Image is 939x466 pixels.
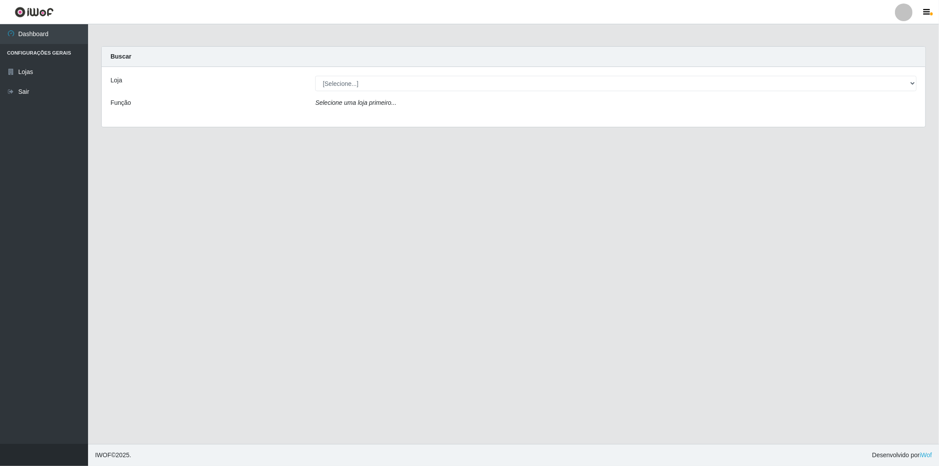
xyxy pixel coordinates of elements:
[110,98,131,107] label: Função
[315,99,396,106] i: Selecione uma loja primeiro...
[95,451,111,459] span: IWOF
[920,451,932,459] a: iWof
[872,451,932,460] span: Desenvolvido por
[110,53,131,60] strong: Buscar
[15,7,54,18] img: CoreUI Logo
[110,76,122,85] label: Loja
[95,451,131,460] span: © 2025 .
